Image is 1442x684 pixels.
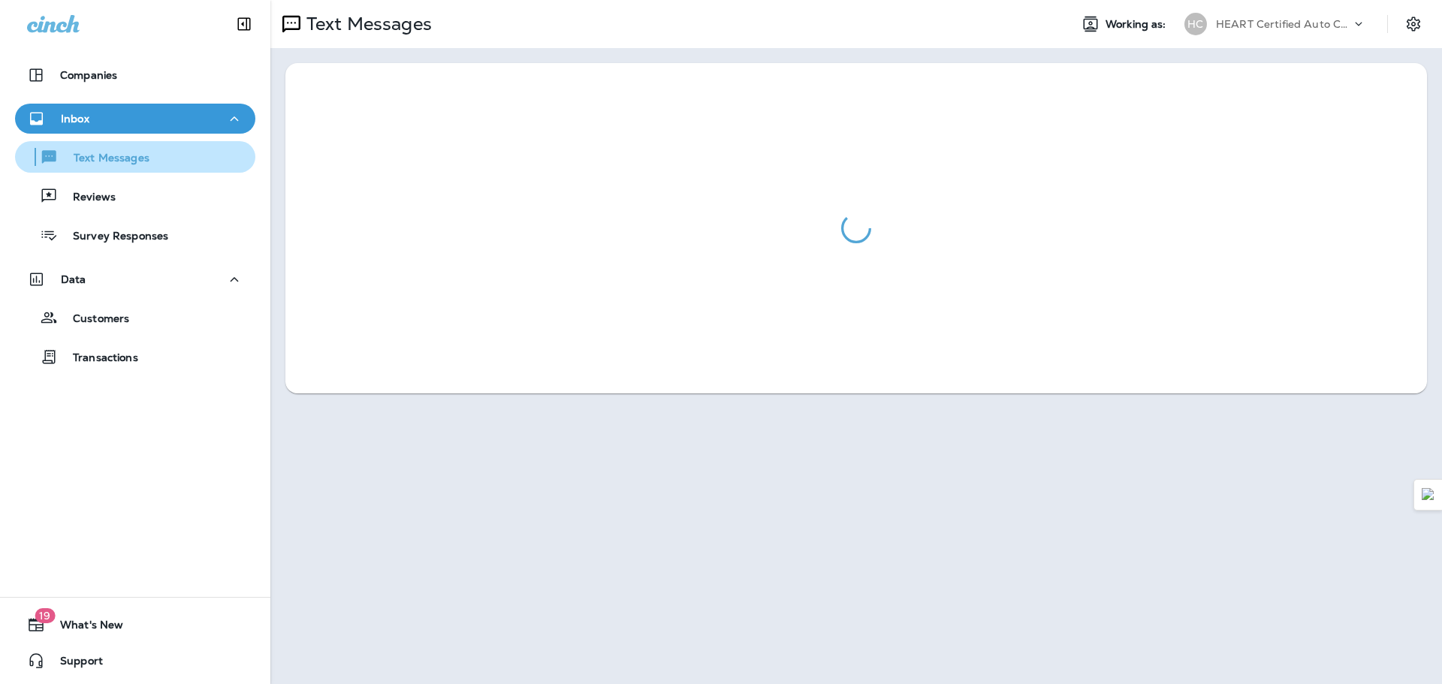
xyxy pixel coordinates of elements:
span: Working as: [1106,18,1169,31]
button: Settings [1400,11,1427,38]
p: Inbox [61,113,89,125]
button: Support [15,646,255,676]
button: Reviews [15,180,255,212]
span: 19 [35,608,55,623]
p: Data [61,273,86,285]
p: HEART Certified Auto Care [1216,18,1351,30]
p: Text Messages [59,152,149,166]
span: Support [45,655,103,673]
button: Collapse Sidebar [223,9,265,39]
p: Customers [58,312,129,327]
button: Text Messages [15,141,255,173]
button: Customers [15,302,255,333]
button: Inbox [15,104,255,134]
p: Survey Responses [58,230,168,244]
button: Survey Responses [15,219,255,251]
span: What's New [45,619,123,637]
div: HC [1184,13,1207,35]
p: Reviews [58,191,116,205]
button: Transactions [15,341,255,372]
button: Data [15,264,255,294]
img: Detect Auto [1422,488,1435,502]
p: Companies [60,69,117,81]
button: 19What's New [15,610,255,640]
p: Text Messages [300,13,432,35]
button: Companies [15,60,255,90]
p: Transactions [58,351,138,366]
